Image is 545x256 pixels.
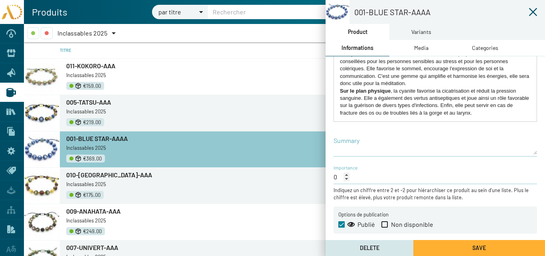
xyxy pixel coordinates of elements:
img: AD25-INC001-%28319%29-AAA-10mm-Cyanite-Bleue-%28Arg%29.jpg [24,131,60,167]
span: 011-KOKORO-AAA [66,62,115,69]
small: Indiquez un chiffre entre 2 et -2 pour hiérarchiser ce produit au sein d'une liste. Plus le chiff... [334,187,537,201]
span: 010-[GEOGRAPHIC_DATA]-AAA [66,171,152,179]
a: 010-[GEOGRAPHIC_DATA]-AAA [66,171,464,179]
span: Inclassables 2025 [66,72,106,78]
span: €219.00 [83,119,101,126]
button: Save [413,240,545,256]
img: AD25-INC011-%28159%29-AA%2B-10mm-Ag-Tibet-%28ArgD%29.jpg [24,59,60,95]
span: Inclassables 2025 [66,145,106,151]
img: AD25-INC005-%28179%29-AAA-6%2C8%2C10mm-Cyanite-B%2BAg-Tibet%2BOBS-grave-%28ArgD%29.jpg [24,95,60,131]
img: AD25-INC010-%28175%29-AAA-10mm-Lepidolite-verte-et-rose%2BPietersite-%28ArgD%29.jpg [24,168,60,204]
a: 007-UNIVERT-AAA [66,243,464,252]
div: Titre [60,46,71,55]
p: , la Cyanite encourage à la loyauté, apaise les émotions et apporte la sérénité. C'est une pierre... [340,36,531,87]
a: 011-KOKORO-AAA [66,62,464,70]
span: Delete [360,244,379,251]
div: Variants [411,28,431,36]
a: 001-BLUE STAR-AAAA [66,134,464,143]
span: Inclassables 2025 [66,217,106,224]
div: Publié [348,220,375,229]
span: Non disponible [391,220,433,229]
h3: Options de publication [338,210,532,219]
span: 001-BLUE STAR-AAAA [66,135,128,142]
a: 005-TATSU-AAA [66,98,464,107]
span: Inclassables 2025 [66,108,106,115]
div: Categories [472,44,498,52]
span: Save [472,244,486,251]
span: €369.00 [83,155,102,163]
input: Rechercher [208,5,401,19]
span: 009-ANAHATA-AAA [66,207,120,215]
span: Inclassables 2025 [57,29,107,37]
a: 009-ANAHATA-AAA [66,207,464,216]
span: 005-TATSU-AAA [66,98,111,106]
span: Inclassables 2025 [66,181,106,187]
strong: Sur le plan physique [340,88,391,94]
span: €249.00 [83,228,102,235]
span: €159.00 [83,82,101,90]
p: , la cyanite favorise la cicatrisation et réduit la pression sanguine. Elle a également des vertu... [340,87,531,117]
div: Titre [60,46,464,55]
img: AD25-INC009-%28249%29-AAA-10mm-Lepidolite-verte-et-rose%2BQF-%28Arg%29.jpg [24,204,60,240]
span: €175.00 [83,191,101,199]
span: par titre [158,8,181,16]
div: Media [414,44,428,52]
h1: Produits [24,6,67,18]
div: Informations [342,44,373,52]
button: Delete [326,240,413,256]
div: Product [348,28,367,36]
span: 007-UNIVERT-AAA [66,244,118,251]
